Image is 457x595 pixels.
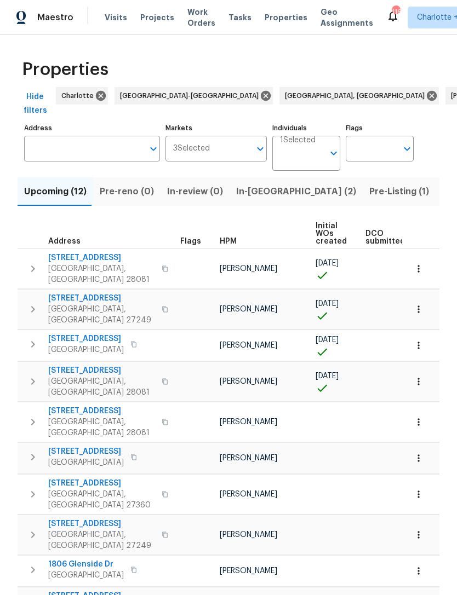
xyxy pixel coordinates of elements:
span: [PERSON_NAME] [220,342,277,349]
span: [PERSON_NAME] [220,567,277,575]
span: 1 Selected [280,136,316,145]
span: [GEOGRAPHIC_DATA], [GEOGRAPHIC_DATA] 27249 [48,529,155,551]
span: [STREET_ADDRESS] [48,333,124,344]
span: 1806 Glenside Dr [48,559,124,570]
span: [DATE] [316,300,339,308]
label: Flags [346,125,414,131]
span: [STREET_ADDRESS] [48,406,155,417]
label: Markets [165,125,267,131]
span: [PERSON_NAME] [220,378,277,385]
span: [DATE] [316,336,339,344]
span: [STREET_ADDRESS] [48,365,155,376]
span: Visits [105,12,127,23]
span: [PERSON_NAME] [220,265,277,273]
span: [STREET_ADDRESS] [48,518,155,529]
span: In-[GEOGRAPHIC_DATA] (2) [236,184,356,199]
div: 116 [392,7,399,18]
span: Upcoming (12) [24,184,87,199]
span: [STREET_ADDRESS] [48,252,155,263]
span: Projects [140,12,174,23]
button: Open [399,141,415,157]
span: Tasks [229,14,252,21]
span: 3 Selected [173,144,210,153]
span: [PERSON_NAME] [220,305,277,313]
span: Pre-reno (0) [100,184,154,199]
span: [GEOGRAPHIC_DATA] [48,344,124,355]
span: Maestro [37,12,73,23]
span: [PERSON_NAME] [220,418,277,426]
span: [PERSON_NAME] [220,490,277,498]
span: Initial WOs created [316,222,347,245]
button: Open [146,141,161,157]
span: [DATE] [316,259,339,267]
span: [GEOGRAPHIC_DATA], [GEOGRAPHIC_DATA] 28081 [48,376,155,398]
span: [GEOGRAPHIC_DATA], [GEOGRAPHIC_DATA] 28081 [48,417,155,438]
span: [GEOGRAPHIC_DATA], [GEOGRAPHIC_DATA] 27249 [48,304,155,326]
span: [STREET_ADDRESS] [48,293,155,304]
span: Pre-Listing (1) [369,184,429,199]
span: Properties [265,12,307,23]
span: [PERSON_NAME] [220,454,277,462]
button: Hide filters [18,87,53,120]
span: [PERSON_NAME] [220,531,277,539]
div: [GEOGRAPHIC_DATA], [GEOGRAPHIC_DATA] [279,87,439,105]
span: [STREET_ADDRESS] [48,478,155,489]
span: [STREET_ADDRESS] [48,446,124,457]
label: Individuals [272,125,340,131]
span: Geo Assignments [321,7,373,28]
span: HPM [220,238,237,245]
span: Address [48,238,81,245]
span: [DATE] [316,372,339,380]
label: Address [24,125,160,131]
span: Work Orders [187,7,215,28]
span: Properties [22,64,108,75]
span: Hide filters [22,90,48,117]
span: [GEOGRAPHIC_DATA] [48,570,124,581]
div: [GEOGRAPHIC_DATA]-[GEOGRAPHIC_DATA] [115,87,273,105]
span: [GEOGRAPHIC_DATA], [GEOGRAPHIC_DATA] [285,90,429,101]
span: [GEOGRAPHIC_DATA], [GEOGRAPHIC_DATA] 28081 [48,263,155,285]
span: Flags [180,238,201,245]
span: In-review (0) [167,184,223,199]
span: DCO submitted [365,230,405,245]
span: [GEOGRAPHIC_DATA]-[GEOGRAPHIC_DATA] [120,90,263,101]
span: Charlotte [61,90,98,101]
button: Open [253,141,268,157]
div: Charlotte [56,87,108,105]
button: Open [326,146,341,161]
span: [GEOGRAPHIC_DATA] [48,457,124,468]
span: [GEOGRAPHIC_DATA], [GEOGRAPHIC_DATA] 27360 [48,489,155,511]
